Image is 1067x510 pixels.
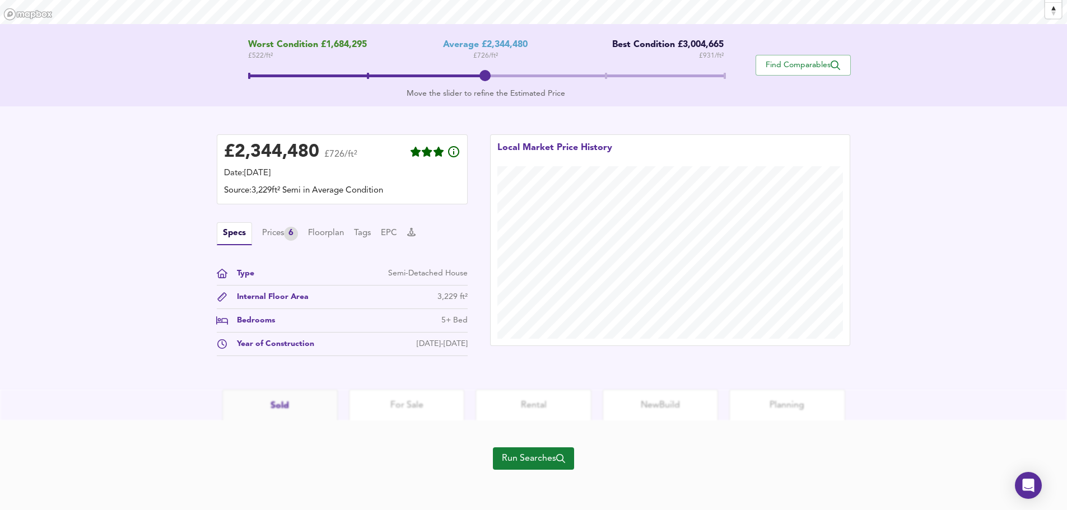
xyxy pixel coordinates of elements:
div: Year of Construction [228,338,314,350]
div: Prices [262,227,298,241]
div: Semi-Detached House [388,268,468,279]
span: Find Comparables [762,60,845,71]
button: Reset bearing to north [1045,2,1061,18]
a: Mapbox homepage [3,8,53,21]
div: 3,229 ft² [437,291,468,303]
button: Prices6 [262,227,298,241]
div: Move the slider to refine the Estimated Price [248,88,724,99]
span: £ 931 / ft² [699,50,724,62]
span: £ 522 / ft² [248,50,367,62]
div: [DATE]-[DATE] [417,338,468,350]
div: 5+ Bed [441,315,468,326]
div: Bedrooms [228,315,275,326]
button: Specs [217,222,252,245]
span: Reset bearing to north [1045,3,1061,18]
button: Floorplan [308,227,344,240]
div: Date: [DATE] [224,167,460,180]
button: EPC [381,227,397,240]
div: Source: 3,229ft² Semi in Average Condition [224,185,460,197]
button: Find Comparables [756,55,851,76]
span: Worst Condition £1,684,295 [248,40,367,50]
div: Type [228,268,254,279]
div: 6 [284,227,298,241]
div: Best Condition £3,004,665 [604,40,724,50]
span: £ 726 / ft² [473,50,498,62]
div: Local Market Price History [497,142,612,166]
span: Run Searches [502,451,565,466]
div: £ 2,344,480 [224,144,319,161]
div: Open Intercom Messenger [1015,472,1042,499]
button: Tags [354,227,371,240]
span: £726/ft² [324,150,357,166]
div: Average £2,344,480 [443,40,528,50]
button: Run Searches [493,447,574,470]
div: Internal Floor Area [228,291,309,303]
